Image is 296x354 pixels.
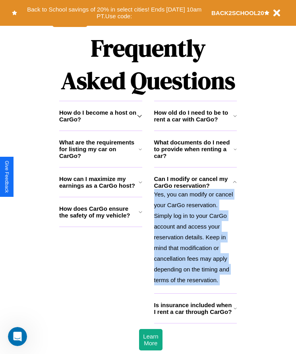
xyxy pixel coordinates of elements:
[154,302,234,315] h3: Is insurance included when I rent a car through CarGo?
[154,175,233,189] h3: Can I modify or cancel my CarGo reservation?
[59,205,139,219] h3: How does CarGo ensure the safety of my vehicle?
[154,139,234,159] h3: What documents do I need to provide when renting a car?
[211,10,264,16] b: BACK2SCHOOL20
[139,329,162,350] button: Learn More
[59,139,139,159] h3: What are the requirements for listing my car on CarGo?
[154,189,237,285] p: Yes, you can modify or cancel your CarGo reservation. Simply log in to your CarGo account and acc...
[4,161,10,193] div: Give Feedback
[154,109,233,123] h3: How old do I need to be to rent a car with CarGo?
[59,109,137,123] h3: How do I become a host on CarGo?
[59,28,237,101] h1: Frequently Asked Questions
[17,4,211,22] button: Back to School savings of 20% in select cities! Ends [DATE] 10am PT.Use code:
[59,175,139,189] h3: How can I maximize my earnings as a CarGo host?
[8,327,27,346] iframe: Intercom live chat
